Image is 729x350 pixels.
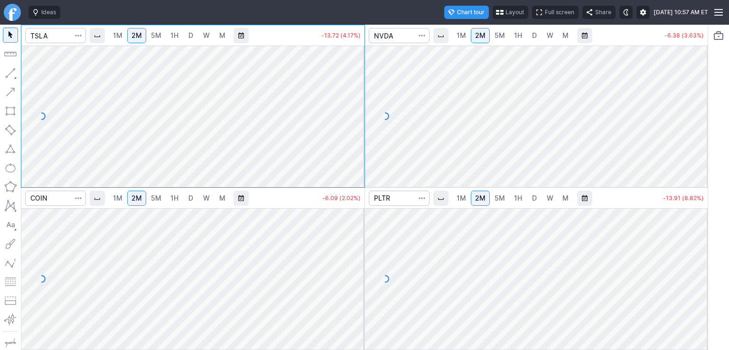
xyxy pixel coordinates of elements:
[219,194,225,202] span: M
[433,191,449,206] button: Interval
[166,28,183,43] a: 1H
[3,179,18,194] button: Polygon
[369,28,430,43] input: Search
[495,194,505,202] span: 5M
[457,31,466,39] span: 1M
[109,28,127,43] a: 1M
[113,194,122,202] span: 1M
[619,6,633,19] button: Toggle dark mode
[547,31,553,39] span: W
[183,191,198,206] a: D
[595,8,611,17] span: Share
[234,28,249,43] button: Range
[510,191,526,206] a: 1H
[170,194,178,202] span: 1H
[3,236,18,251] button: Brush
[532,6,579,19] button: Full screen
[490,191,509,206] a: 5M
[654,8,708,17] span: [DATE] 10:57 AM ET
[41,8,56,17] span: Ideas
[369,191,430,206] input: Search
[542,28,558,43] a: W
[452,191,470,206] a: 1M
[493,6,528,19] button: Layout
[562,194,569,202] span: M
[3,198,18,213] button: XABCD
[215,191,230,206] a: M
[25,28,86,43] input: Search
[545,8,574,17] span: Full screen
[664,33,704,38] p: -6.38 (3.63%)
[3,160,18,175] button: Ellipse
[415,191,429,206] button: Search
[127,28,146,43] a: 2M
[72,191,85,206] button: Search
[3,65,18,81] button: Line
[3,84,18,100] button: Arrow
[234,191,249,206] button: Range
[636,6,650,19] button: Settings
[471,191,490,206] a: 2M
[199,191,214,206] a: W
[547,194,553,202] span: W
[199,28,214,43] a: W
[72,28,85,43] button: Search
[183,28,198,43] a: D
[3,312,18,327] button: Anchored VWAP
[170,31,178,39] span: 1H
[577,191,592,206] button: Range
[219,31,225,39] span: M
[444,6,489,19] button: Chart tour
[90,28,105,43] button: Interval
[3,28,18,43] button: Mouse
[3,217,18,232] button: Text
[711,28,726,43] button: Portfolio watchlist
[188,194,193,202] span: D
[582,6,616,19] button: Share
[577,28,592,43] button: Range
[113,31,122,39] span: 1M
[28,6,60,19] button: Ideas
[514,194,522,202] span: 1H
[532,31,537,39] span: D
[3,141,18,157] button: Triangle
[203,194,210,202] span: W
[3,274,18,289] button: Fibonacci retracements
[321,33,361,38] p: -13.72 (4.17%)
[527,191,542,206] a: D
[25,191,86,206] input: Search
[452,28,470,43] a: 1M
[527,28,542,43] a: D
[490,28,509,43] a: 5M
[510,28,526,43] a: 1H
[457,8,485,17] span: Chart tour
[147,191,166,206] a: 5M
[188,31,193,39] span: D
[3,293,18,308] button: Position
[415,28,429,43] button: Search
[109,191,127,206] a: 1M
[151,31,161,39] span: 5M
[514,31,522,39] span: 1H
[558,191,573,206] a: M
[322,195,361,201] p: -6.09 (2.02%)
[558,28,573,43] a: M
[475,194,486,202] span: 2M
[495,31,505,39] span: 5M
[131,31,142,39] span: 2M
[4,4,21,21] a: Finviz.com
[457,194,466,202] span: 1M
[215,28,230,43] a: M
[433,28,449,43] button: Interval
[3,122,18,138] button: Rotated rectangle
[151,194,161,202] span: 5M
[542,191,558,206] a: W
[475,31,486,39] span: 2M
[3,103,18,119] button: Rectangle
[3,46,18,62] button: Measure
[90,191,105,206] button: Interval
[3,255,18,270] button: Elliott waves
[471,28,490,43] a: 2M
[127,191,146,206] a: 2M
[562,31,569,39] span: M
